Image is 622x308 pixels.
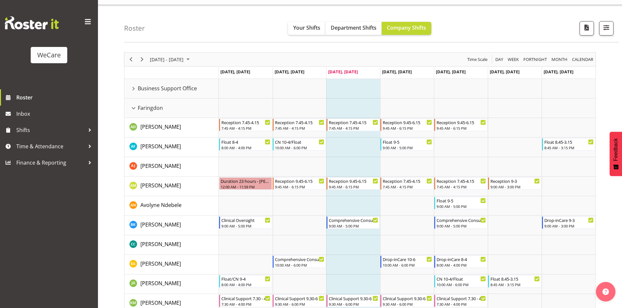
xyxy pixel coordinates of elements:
div: 9:00 AM - 5:00 PM [329,223,378,228]
div: Antonia Mao"s event - Reception 9.45-6.15 Begin From Tuesday, September 9, 2025 at 9:45:00 AM GMT... [273,177,326,190]
h4: Roster [124,24,145,32]
div: Kishendri Moodley"s event - Clinical Support 7.30 - 4 Begin From Monday, September 8, 2025 at 7:3... [219,295,272,307]
div: Duration 23 hours - [PERSON_NAME] [221,178,271,184]
button: Fortnight [522,55,548,64]
span: Company Shifts [387,24,426,31]
div: Aleea Devenport"s event - Reception 7.45-4.15 Begin From Wednesday, September 10, 2025 at 7:45:00... [327,119,380,131]
div: 9:00 AM - 5:00 PM [437,223,486,228]
td: Alex Ferguson resource [124,138,219,157]
div: Drop-inCare 10-6 [383,256,432,262]
div: Reception 9.45-6.15 [275,178,324,184]
img: help-xxl-2.png [602,288,609,295]
div: Comprehensive Consult 9-5 [437,217,486,223]
div: 7:30 AM - 4:00 PM [437,301,486,307]
a: [PERSON_NAME] [140,279,181,287]
div: Clinical Support 9.30-6 [383,295,432,301]
div: Kishendri Moodley"s event - Clinical Support 9.30-6 Begin From Tuesday, September 9, 2025 at 9:30... [273,295,326,307]
span: Day [495,55,504,64]
div: Reception 7.45-4.15 [329,119,378,125]
div: 8:00 AM - 4:00 PM [221,145,271,150]
span: [PERSON_NAME] [140,221,181,228]
span: [PERSON_NAME] [140,299,181,306]
div: CN 10-4/Float [437,275,486,282]
div: 8:45 AM - 3:15 PM [544,145,594,150]
div: 9:00 AM - 3:00 PM [544,223,594,228]
span: Week [507,55,519,64]
span: [PERSON_NAME] [140,241,181,248]
button: Department Shifts [326,22,382,35]
div: Jane Arps"s event - Float 8.45-3.15 Begin From Saturday, September 13, 2025 at 8:45:00 AM GMT+12:... [488,275,541,287]
div: Antonia Mao"s event - Reception 7.45-4.15 Begin From Thursday, September 11, 2025 at 7:45:00 AM G... [380,177,434,190]
span: Your Shifts [293,24,320,31]
div: Reception 7.45-4.15 [383,178,432,184]
span: [DATE], [DATE] [275,69,304,75]
div: Reception 7.45-4.15 [275,119,324,125]
a: [PERSON_NAME] [140,123,181,131]
div: Brian Ko"s event - Clinical Oversight Begin From Monday, September 8, 2025 at 9:00:00 AM GMT+12:0... [219,216,272,229]
button: Next [138,55,147,64]
span: Time Scale [467,55,488,64]
div: Aleea Devenport"s event - Reception 7.45-4.15 Begin From Monday, September 8, 2025 at 7:45:00 AM ... [219,119,272,131]
div: Ena Advincula"s event - Comprehensive Consult 10-6 Begin From Tuesday, September 9, 2025 at 10:00... [273,256,326,268]
div: 9:45 AM - 6:15 PM [383,125,432,131]
div: 8:00 AM - 4:00 PM [437,262,486,268]
div: Reception 7.45-4.15 [437,178,486,184]
div: Clinical Oversight [221,217,271,223]
button: Previous [127,55,136,64]
button: Timeline Month [550,55,569,64]
span: Faringdon [138,104,163,112]
a: [PERSON_NAME] [140,240,181,248]
div: Drop-inCare 9-3 [544,217,594,223]
a: [PERSON_NAME] [140,182,181,189]
img: Rosterit website logo [5,16,59,29]
td: Antonia Mao resource [124,177,219,196]
div: Antonia Mao"s event - Reception 9.45-6.15 Begin From Wednesday, September 10, 2025 at 9:45:00 AM ... [327,177,380,190]
div: Aleea Devenport"s event - Reception 9.45-6.15 Begin From Thursday, September 11, 2025 at 9:45:00 ... [380,119,434,131]
div: Antonia Mao"s event - Reception 9-3 Begin From Saturday, September 13, 2025 at 9:00:00 AM GMT+12:... [488,177,541,190]
div: 7:45 AM - 4:15 PM [275,125,324,131]
div: 7:45 AM - 4:15 PM [329,125,378,131]
td: Jane Arps resource [124,274,219,294]
div: Clinical Support 7.30 - 4 [437,295,486,301]
button: Feedback - Show survey [610,132,622,176]
div: 9:30 AM - 6:00 PM [383,301,432,307]
div: Reception 9.45-6.15 [437,119,486,125]
div: 9:00 AM - 3:00 PM [490,184,540,189]
td: Faringdon resource [124,98,219,118]
button: Filter Shifts [599,21,614,36]
div: Next [136,52,148,66]
div: 7:45 AM - 4:15 PM [221,125,271,131]
a: Avolyne Ndebele [140,201,182,209]
td: Brian Ko resource [124,216,219,235]
div: 7:30 AM - 4:00 PM [221,301,271,307]
div: 9:45 AM - 6:15 PM [437,125,486,131]
div: Float 9-5 [383,139,432,145]
div: Previous [125,52,136,66]
div: 9:00 AM - 5:00 PM [221,223,271,228]
div: Jane Arps"s event - CN 10-4/Float Begin From Friday, September 12, 2025 at 10:00:00 AM GMT+12:00 ... [434,275,487,287]
a: [PERSON_NAME] [140,142,181,150]
span: Fortnight [523,55,548,64]
a: [PERSON_NAME] [140,260,181,268]
td: Ena Advincula resource [124,255,219,274]
span: [DATE], [DATE] [544,69,573,75]
div: 12:00 AM - 11:59 PM [221,184,271,189]
div: 9:45 AM - 6:15 PM [329,184,378,189]
button: Month [571,55,595,64]
span: [DATE], [DATE] [220,69,250,75]
div: Drop-inCare 8-4 [437,256,486,262]
span: [DATE], [DATE] [382,69,412,75]
a: [PERSON_NAME] [140,299,181,307]
button: Company Shifts [382,22,431,35]
span: Inbox [16,109,95,119]
span: Business Support Office [138,84,197,92]
div: Float 8-4 [221,139,271,145]
div: Aleea Devenport"s event - Reception 7.45-4.15 Begin From Tuesday, September 9, 2025 at 7:45:00 AM... [273,119,326,131]
div: 7:45 AM - 4:15 PM [383,184,432,189]
div: Antonia Mao"s event - Duration 23 hours - Antonia Mao Begin From Monday, September 8, 2025 at 12:... [219,177,272,190]
div: Antonia Mao"s event - Reception 7.45-4.15 Begin From Friday, September 12, 2025 at 7:45:00 AM GMT... [434,177,487,190]
td: Amy Johannsen resource [124,157,219,177]
span: [DATE], [DATE] [328,69,358,75]
button: Download a PDF of the roster according to the set date range. [580,21,594,36]
div: Avolyne Ndebele"s event - Float 9-5 Begin From Friday, September 12, 2025 at 9:00:00 AM GMT+12:00... [434,197,487,209]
